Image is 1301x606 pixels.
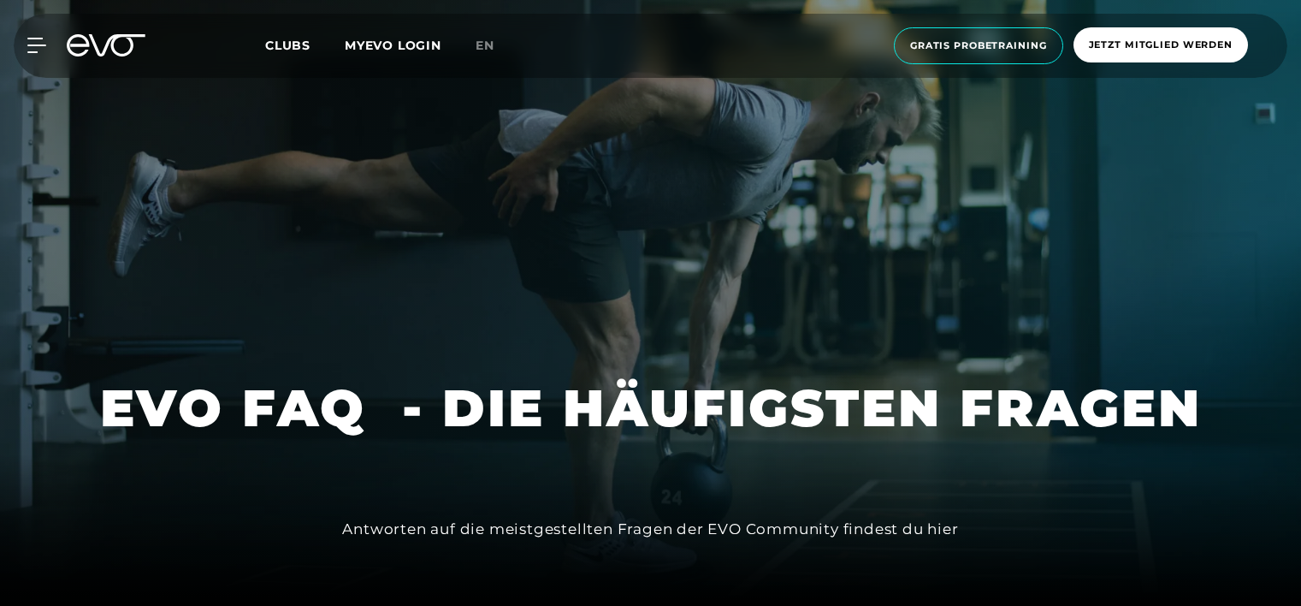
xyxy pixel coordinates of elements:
[342,515,958,543] div: Antworten auf die meistgestellten Fragen der EVO Community findest du hier
[1089,38,1233,52] span: Jetzt Mitglied werden
[265,37,345,53] a: Clubs
[1068,27,1253,64] a: Jetzt Mitglied werden
[476,38,494,53] span: en
[910,39,1047,53] span: Gratis Probetraining
[889,27,1068,64] a: Gratis Probetraining
[100,375,1202,442] h1: EVO FAQ - DIE HÄUFIGSTEN FRAGEN
[476,36,515,56] a: en
[345,38,441,53] a: MYEVO LOGIN
[265,38,310,53] span: Clubs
